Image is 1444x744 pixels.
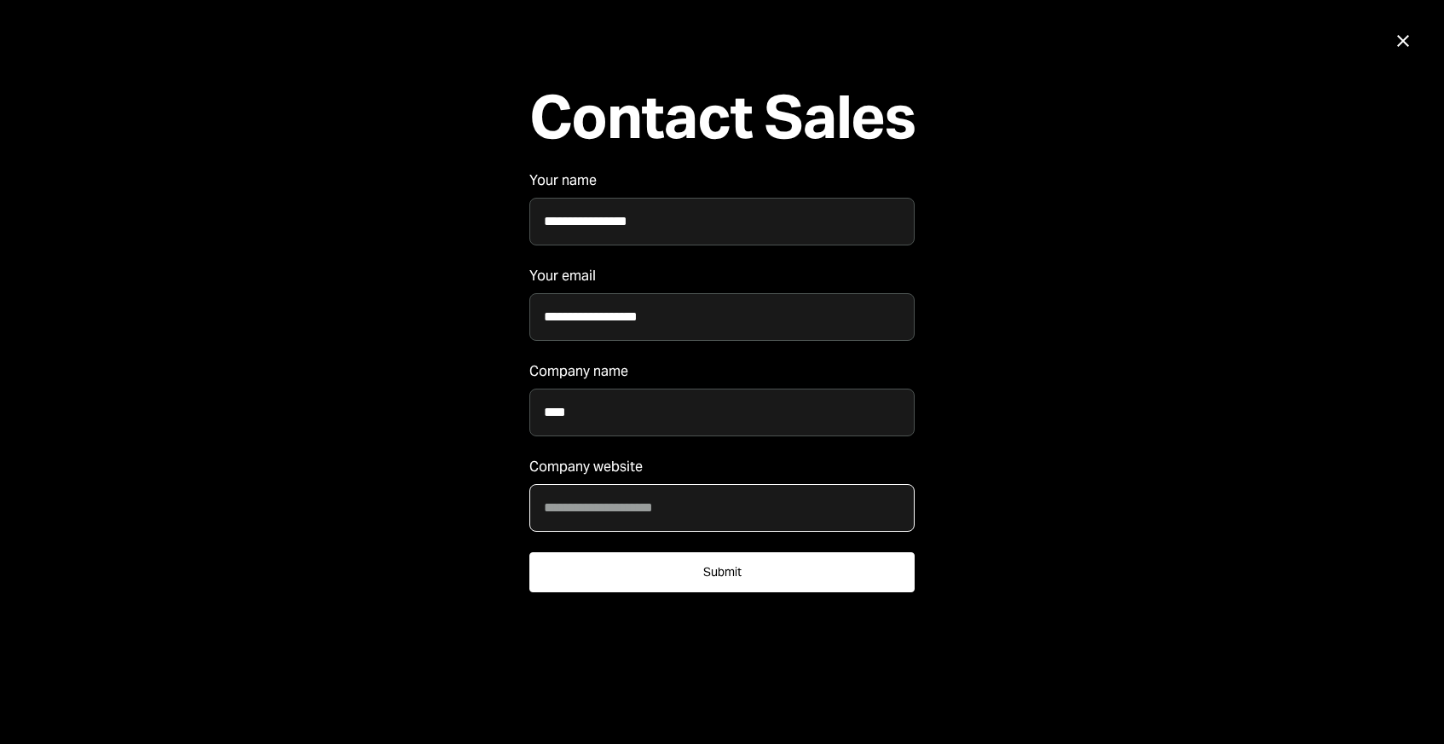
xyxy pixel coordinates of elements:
button: Submit [529,552,915,592]
label: Company website [529,457,915,477]
label: Company name [529,361,915,382]
label: Your email [529,266,915,286]
label: Your name [529,170,915,191]
div: Contact Sales [529,84,915,150]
